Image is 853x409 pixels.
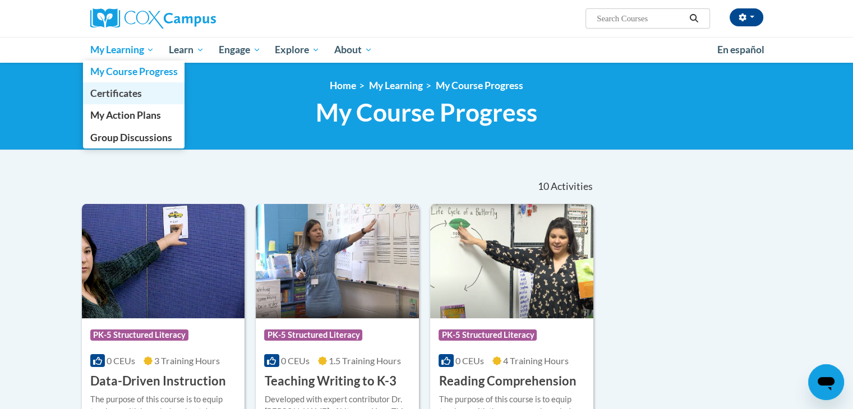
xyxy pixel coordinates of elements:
[83,127,185,148] a: Group Discussions
[730,8,763,26] button: Account Settings
[369,80,423,91] a: My Learning
[264,329,362,341] span: PK-5 Structured Literacy
[537,180,548,193] span: 10
[717,44,764,55] span: En español
[82,204,245,318] img: Course Logo
[329,355,401,366] span: 1.5 Training Hours
[211,37,268,63] a: Engage
[439,373,576,390] h3: Reading Comprehension
[90,87,141,99] span: Certificates
[281,355,310,366] span: 0 CEUs
[685,12,702,25] button: Search
[90,43,154,57] span: My Learning
[256,204,419,318] img: Course Logo
[90,373,226,390] h3: Data-Driven Instruction
[90,132,172,143] span: Group Discussions
[275,43,320,57] span: Explore
[455,355,484,366] span: 0 CEUs
[169,43,204,57] span: Learn
[551,180,593,193] span: Activities
[90,66,177,77] span: My Course Progress
[330,80,356,91] a: Home
[596,12,685,25] input: Search Courses
[436,80,523,91] a: My Course Progress
[90,8,303,29] a: Cox Campus
[264,373,396,390] h3: Teaching Writing to K-3
[83,104,185,126] a: My Action Plans
[162,37,211,63] a: Learn
[154,355,220,366] span: 3 Training Hours
[83,61,185,82] a: My Course Progress
[90,109,160,121] span: My Action Plans
[90,8,216,29] img: Cox Campus
[808,364,844,400] iframe: Button to launch messaging window
[107,355,135,366] span: 0 CEUs
[219,43,261,57] span: Engage
[268,37,327,63] a: Explore
[710,38,772,62] a: En español
[503,355,569,366] span: 4 Training Hours
[430,204,593,318] img: Course Logo
[83,82,185,104] a: Certificates
[83,37,162,63] a: My Learning
[439,329,537,341] span: PK-5 Structured Literacy
[334,43,372,57] span: About
[327,37,380,63] a: About
[316,97,537,127] span: My Course Progress
[73,37,780,63] div: Main menu
[90,329,188,341] span: PK-5 Structured Literacy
